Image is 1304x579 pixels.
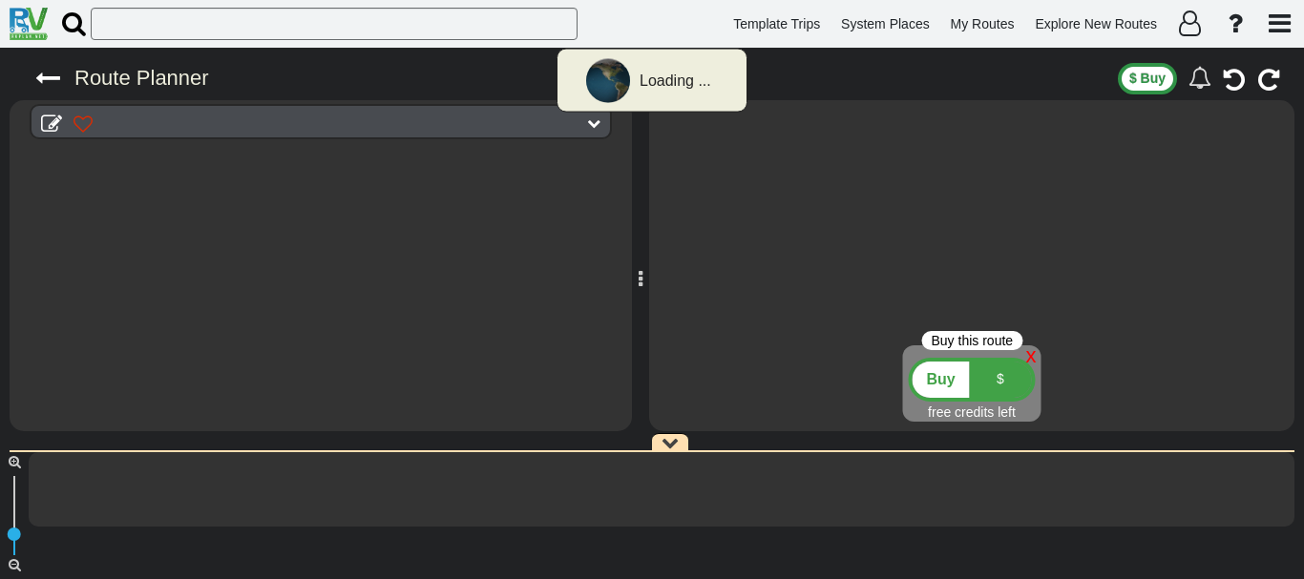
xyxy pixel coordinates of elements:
[1129,71,1166,86] span: $ Buy
[10,8,48,40] img: RvPlanetLogo.png
[932,333,1014,348] span: Buy this route
[926,371,955,387] span: Buy
[942,6,1023,43] a: My Routes
[1026,6,1166,43] a: Explore New Routes
[903,357,1041,403] button: Buy $
[997,371,1004,386] span: $
[928,404,1016,420] span: free credits left
[1118,63,1177,94] button: $ Buy
[733,16,820,31] span: Template Trips
[640,71,711,93] div: Loading ...
[725,6,829,43] a: Template Trips
[1026,341,1037,370] div: x
[832,6,938,43] a: System Places
[74,66,209,90] sapn: Route Planner
[1035,16,1157,31] span: Explore New Routes
[841,16,930,31] span: System Places
[951,16,1015,31] span: My Routes
[1026,343,1037,367] span: x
